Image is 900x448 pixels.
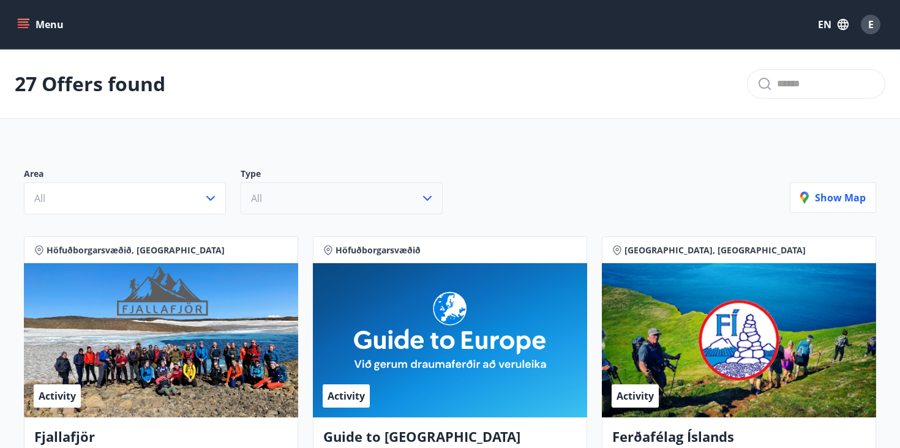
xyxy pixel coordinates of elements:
span: Activity [328,389,365,403]
button: Show map [790,182,876,213]
p: 27 Offers found [15,70,165,97]
button: All [24,182,226,214]
span: Höfuðborgarsvæðið, [GEOGRAPHIC_DATA] [47,244,225,256]
button: All [241,182,443,214]
span: All [34,192,45,205]
span: [GEOGRAPHIC_DATA], [GEOGRAPHIC_DATA] [624,244,806,256]
p: Show map [800,191,866,204]
button: E [856,10,885,39]
span: Activity [617,389,654,403]
p: Area [24,168,241,182]
button: EN [813,13,853,35]
button: menu [15,13,69,35]
span: Activity [39,389,76,403]
span: All [251,192,262,205]
p: Type [241,168,457,182]
span: E [868,18,874,31]
span: Höfuðborgarsvæðið [336,244,421,256]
